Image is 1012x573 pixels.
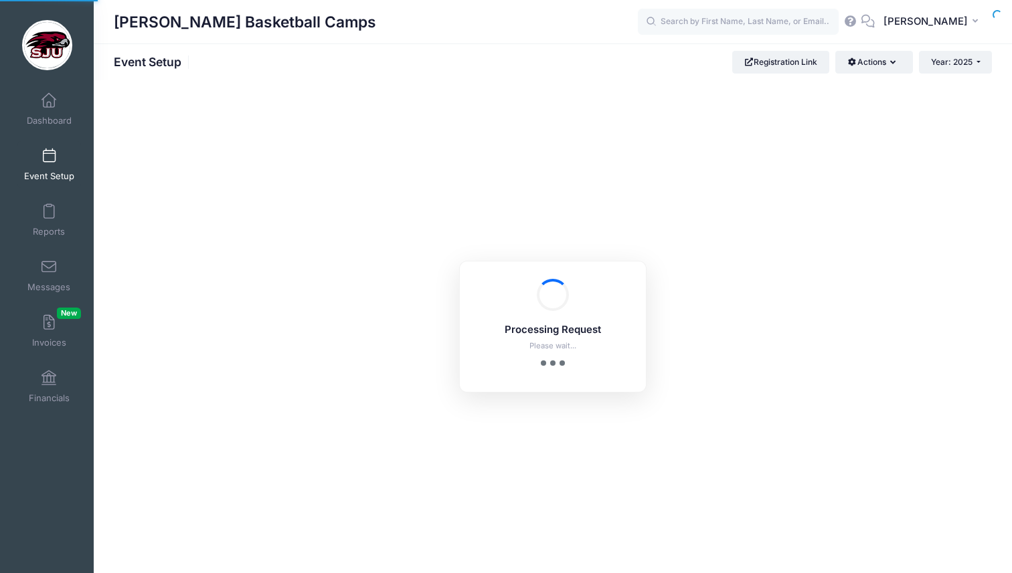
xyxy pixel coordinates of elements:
[17,252,81,299] a: Messages
[17,86,81,132] a: Dashboard
[638,9,839,35] input: Search by First Name, Last Name, or Email...
[27,281,70,293] span: Messages
[114,55,193,69] h1: Event Setup
[477,340,628,352] p: Please wait...
[17,141,81,188] a: Event Setup
[875,7,992,37] button: [PERSON_NAME]
[919,51,992,74] button: Year: 2025
[32,337,66,348] span: Invoices
[17,197,81,243] a: Reports
[17,308,81,354] a: InvoicesNew
[24,170,74,182] span: Event Setup
[29,392,70,404] span: Financials
[732,51,829,74] a: Registration Link
[114,7,376,37] h1: [PERSON_NAME] Basketball Camps
[57,308,81,319] span: New
[931,57,973,67] span: Year: 2025
[22,20,72,70] img: Cindy Griffin Basketball Camps
[477,324,628,336] h5: Processing Request
[27,115,72,126] span: Dashboard
[17,363,81,410] a: Financials
[33,226,65,237] span: Reports
[883,14,968,29] span: [PERSON_NAME]
[835,51,912,74] button: Actions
